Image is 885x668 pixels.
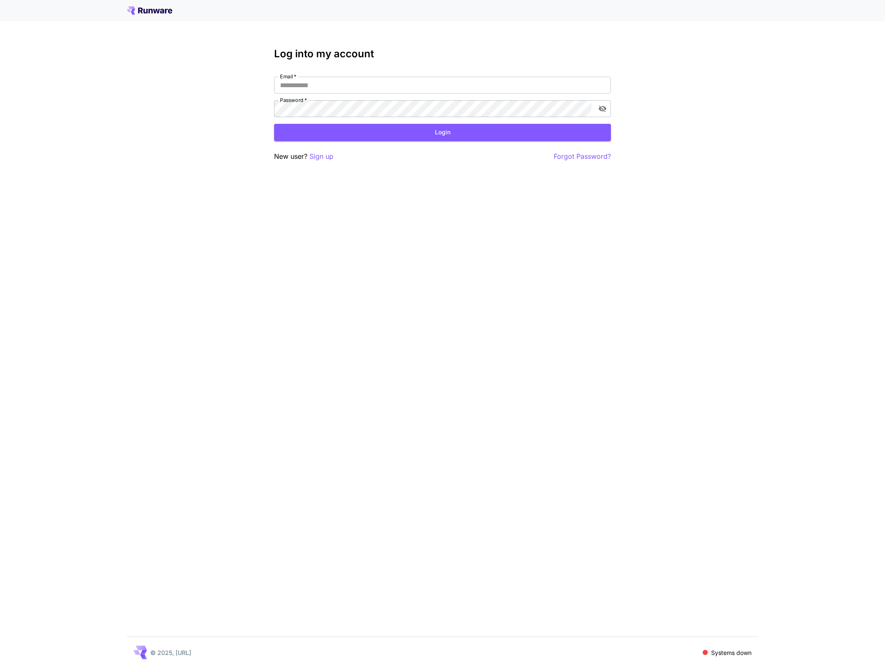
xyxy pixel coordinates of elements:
label: Password [280,96,307,104]
button: Login [274,124,611,141]
button: toggle password visibility [595,101,610,116]
button: Sign up [309,151,333,162]
p: © 2025, [URL] [150,648,191,657]
h3: Log into my account [274,48,611,60]
button: Forgot Password? [554,151,611,162]
p: New user? [274,151,333,162]
p: Systems down [711,648,752,657]
label: Email [280,73,296,80]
